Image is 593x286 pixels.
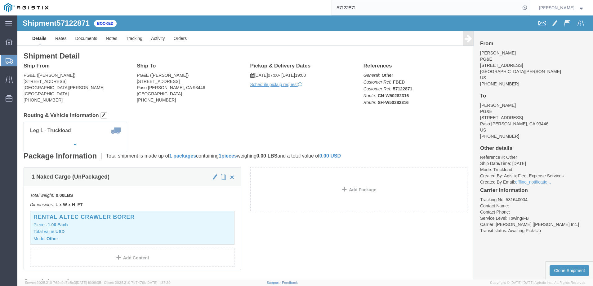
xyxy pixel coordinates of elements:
[4,3,48,12] img: logo
[282,281,298,284] a: Feedback
[267,281,282,284] a: Support
[332,0,520,15] input: Search for shipment number, reference number
[146,281,171,284] span: [DATE] 11:37:29
[17,15,593,279] iframe: FS Legacy Container
[25,281,101,284] span: Server: 2025.21.0-769a9a7b8c3
[104,281,171,284] span: Client: 2025.21.0-7d7479b
[490,280,586,285] span: Copyright © [DATE]-[DATE] Agistix Inc., All Rights Reserved
[539,4,574,11] span: Deni Smith
[539,4,585,11] button: [PERSON_NAME]
[76,281,101,284] span: [DATE] 10:09:35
